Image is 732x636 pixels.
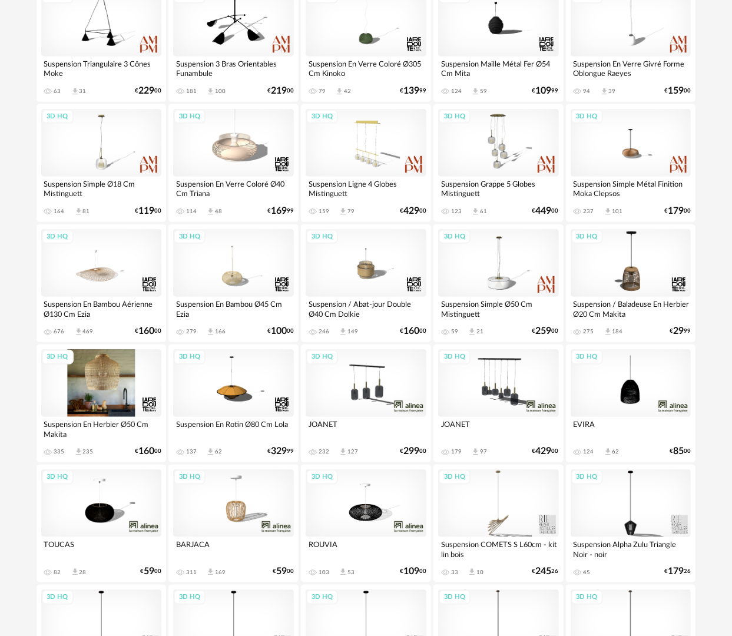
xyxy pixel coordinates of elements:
[41,57,162,80] div: Suspension Triangulaire 3 Cônes Moke
[670,327,691,335] div: € 99
[471,207,480,216] span: Download icon
[135,87,161,95] div: € 00
[536,568,552,575] span: 245
[347,208,355,215] div: 79
[536,327,552,335] span: 259
[271,448,287,455] span: 329
[438,177,559,200] div: Suspension Grappe 5 Globes Mistinguett
[339,448,347,456] span: Download icon
[439,590,471,605] div: 3D HQ
[433,344,564,462] a: 3D HQ JOANET 179 Download icon 97 €42900
[173,57,294,80] div: Suspension 3 Bras Orientables Funambule
[37,224,167,342] a: 3D HQ Suspension En Bambou Aérienne Ø130 Cm Ezia 676 Download icon 469 €16000
[439,230,471,244] div: 3D HQ
[532,87,559,95] div: € 99
[438,297,559,320] div: Suspension Simple Ø50 Cm Mistinguett
[168,344,299,462] a: 3D HQ Suspension En Rotin Ø80 Cm Lola 137 Download icon 62 €32999
[138,448,154,455] span: 160
[433,465,564,582] a: 3D HQ Suspension COMETS S L60cm - kit lin bois 33 Download icon 10 €24526
[74,448,83,456] span: Download icon
[37,104,167,222] a: 3D HQ Suspension Simple Ø18 Cm Mistinguett 164 Download icon 81 €11900
[306,590,338,605] div: 3D HQ
[433,224,564,342] a: 3D HQ Suspension Simple Ø50 Cm Mistinguett 59 Download icon 21 €25900
[276,568,287,575] span: 59
[206,327,215,336] span: Download icon
[433,104,564,222] a: 3D HQ Suspension Grappe 5 Globes Mistinguett 123 Download icon 61 €44900
[173,297,294,320] div: Suspension En Bambou Ø45 Cm Ezia
[571,177,691,200] div: Suspension Simple Métal Finition Moka Clepsos
[476,569,483,576] div: 10
[532,568,559,575] div: € 26
[673,327,684,335] span: 29
[344,88,351,95] div: 42
[71,87,80,96] span: Download icon
[206,87,215,96] span: Download icon
[271,207,287,215] span: 169
[532,448,559,455] div: € 00
[135,207,161,215] div: € 00
[174,350,206,365] div: 3D HQ
[400,568,426,575] div: € 00
[74,207,83,216] span: Download icon
[604,448,612,456] span: Download icon
[319,448,329,455] div: 232
[584,208,594,215] div: 237
[319,569,329,576] div: 103
[215,328,226,335] div: 166
[339,568,347,577] span: Download icon
[584,88,591,95] div: 94
[306,470,338,485] div: 3D HQ
[71,568,80,577] span: Download icon
[174,110,206,124] div: 3D HQ
[301,104,431,222] a: 3D HQ Suspension Ligne 4 Globes Mistinguett 159 Download icon 79 €42900
[609,88,616,95] div: 39
[206,568,215,577] span: Download icon
[54,328,65,335] div: 676
[186,88,197,95] div: 181
[168,465,299,582] a: 3D HQ BARJACA 311 Download icon 169 €5900
[339,207,347,216] span: Download icon
[439,350,471,365] div: 3D HQ
[403,568,419,575] span: 109
[451,569,458,576] div: 33
[584,448,594,455] div: 124
[566,465,696,582] a: 3D HQ Suspension Alpha Zulu Triangle Noir - noir 45 €17926
[83,208,90,215] div: 81
[186,328,197,335] div: 279
[41,297,162,320] div: Suspension En Bambou Aérienne Ø130 Cm Ezia
[451,88,462,95] div: 124
[670,448,691,455] div: € 00
[536,207,552,215] span: 449
[138,207,154,215] span: 119
[144,568,154,575] span: 59
[319,88,326,95] div: 79
[566,344,696,462] a: 3D HQ EVIRA 124 Download icon 62 €8500
[54,448,65,455] div: 335
[306,537,426,561] div: ROUVIA
[476,328,483,335] div: 21
[480,88,487,95] div: 59
[319,328,329,335] div: 246
[54,208,65,215] div: 164
[347,569,355,576] div: 53
[480,448,487,455] div: 97
[267,207,294,215] div: € 99
[83,328,94,335] div: 469
[439,110,471,124] div: 3D HQ
[42,590,74,605] div: 3D HQ
[600,87,609,96] span: Download icon
[668,568,684,575] span: 179
[584,328,594,335] div: 275
[301,224,431,342] a: 3D HQ Suspension / Abat-jour Double Ø40 Cm Dolkie 246 Download icon 149 €16000
[673,448,684,455] span: 85
[83,448,94,455] div: 235
[571,297,691,320] div: Suspension / Baladeuse En Herbier Ø20 Cm Makita
[612,448,620,455] div: 62
[403,87,419,95] span: 139
[306,177,426,200] div: Suspension Ligne 4 Globes Mistinguett
[273,568,294,575] div: € 00
[347,328,358,335] div: 149
[438,417,559,440] div: JOANET
[400,448,426,455] div: € 00
[140,568,161,575] div: € 00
